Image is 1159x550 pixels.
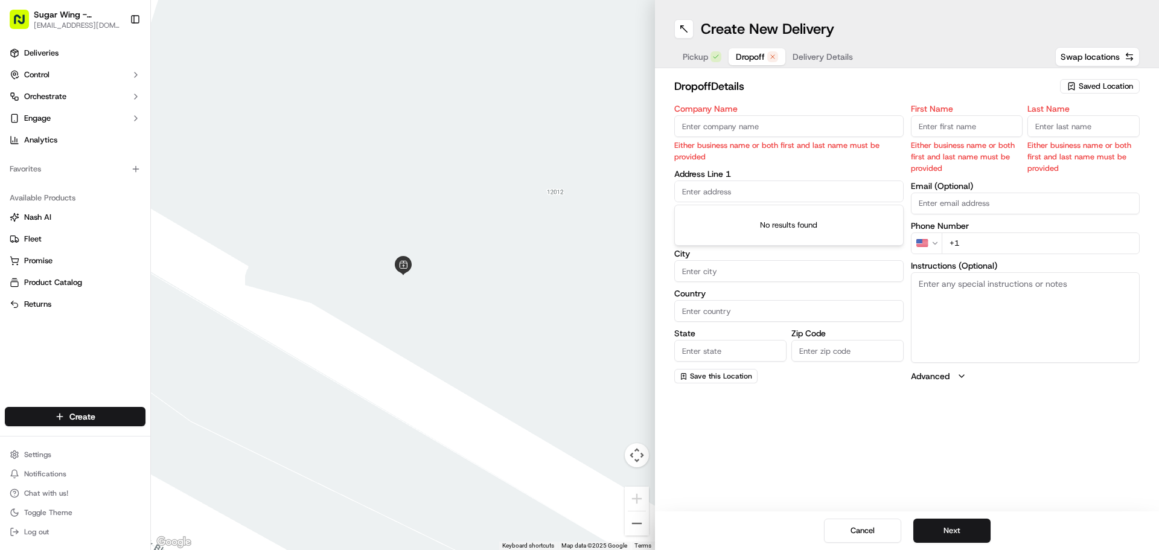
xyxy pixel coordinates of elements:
[10,299,141,310] a: Returns
[791,329,904,337] label: Zip Code
[1027,115,1140,137] input: Enter last name
[824,519,901,543] button: Cancel
[5,208,145,227] button: Nash AI
[1027,139,1140,174] p: Either business name or both first and last name must be provided
[10,255,141,266] a: Promise
[674,329,787,337] label: State
[24,527,49,537] span: Log out
[10,277,141,288] a: Product Catalog
[24,508,72,517] span: Toggle Theme
[5,446,145,463] button: Settings
[911,370,950,382] label: Advanced
[674,300,904,322] input: Enter country
[942,232,1140,254] input: Enter phone number
[5,5,125,34] button: Sugar Wing - [GEOGRAPHIC_DATA][EMAIL_ADDRESS][DOMAIN_NAME]
[5,109,145,128] button: Engage
[34,8,120,21] button: Sugar Wing - [GEOGRAPHIC_DATA]
[674,249,904,258] label: City
[24,69,49,80] span: Control
[24,255,53,266] span: Promise
[674,139,904,162] p: Either business name or both first and last name must be provided
[5,188,145,208] div: Available Products
[5,87,145,106] button: Orchestrate
[69,411,95,423] span: Create
[24,450,51,459] span: Settings
[120,205,146,214] span: Pylon
[674,205,904,246] div: Suggestions
[791,340,904,362] input: Enter zip code
[24,212,51,223] span: Nash AI
[5,65,145,85] button: Control
[5,504,145,521] button: Toggle Theme
[12,115,34,137] img: 1736555255976-a54dd68f-1ca7-489b-9aae-adbdc363a1c4
[911,370,1140,382] button: Advanced
[5,407,145,426] button: Create
[502,542,554,550] button: Keyboard shortcuts
[24,91,66,102] span: Orchestrate
[41,127,153,137] div: We're available if you need us!
[24,488,68,498] span: Chat with us!
[911,139,1023,174] p: Either business name or both first and last name must be provided
[102,176,112,186] div: 💻
[24,234,42,245] span: Fleet
[674,181,904,202] input: Enter address
[561,542,627,549] span: Map data ©2025 Google
[674,289,904,298] label: Country
[34,21,120,30] button: [EMAIL_ADDRESS][DOMAIN_NAME]
[5,229,145,249] button: Fleet
[5,43,145,63] a: Deliveries
[911,182,1140,190] label: Email (Optional)
[674,170,904,178] label: Address Line 1
[683,51,708,63] span: Pickup
[12,48,220,68] p: Welcome 👋
[1060,78,1140,95] button: Saved Location
[5,130,145,150] a: Analytics
[913,519,991,543] button: Next
[736,51,765,63] span: Dropoff
[675,205,903,245] div: No results found
[674,104,904,113] label: Company Name
[10,234,141,245] a: Fleet
[674,340,787,362] input: Enter state
[7,170,97,192] a: 📗Knowledge Base
[1061,51,1120,63] span: Swap locations
[911,222,1140,230] label: Phone Number
[5,523,145,540] button: Log out
[793,51,853,63] span: Delivery Details
[205,119,220,133] button: Start new chat
[5,465,145,482] button: Notifications
[24,469,66,479] span: Notifications
[24,175,92,187] span: Knowledge Base
[97,170,199,192] a: 💻API Documentation
[24,48,59,59] span: Deliveries
[114,175,194,187] span: API Documentation
[24,135,57,145] span: Analytics
[5,273,145,292] button: Product Catalog
[10,212,141,223] a: Nash AI
[31,78,217,91] input: Got a question? Start typing here...
[674,369,758,383] button: Save this Location
[911,261,1140,270] label: Instructions (Optional)
[85,204,146,214] a: Powered byPylon
[24,113,51,124] span: Engage
[674,115,904,137] input: Enter company name
[625,511,649,536] button: Zoom out
[625,443,649,467] button: Map camera controls
[911,115,1023,137] input: Enter first name
[154,534,194,550] a: Open this area in Google Maps (opens a new window)
[911,193,1140,214] input: Enter email address
[5,159,145,179] div: Favorites
[674,78,1053,95] h2: dropoff Details
[5,295,145,314] button: Returns
[625,487,649,511] button: Zoom in
[24,299,51,310] span: Returns
[1055,47,1140,66] button: Swap locations
[41,115,198,127] div: Start new chat
[12,12,36,36] img: Nash
[12,176,22,186] div: 📗
[1027,104,1140,113] label: Last Name
[674,260,904,282] input: Enter city
[1079,81,1133,92] span: Saved Location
